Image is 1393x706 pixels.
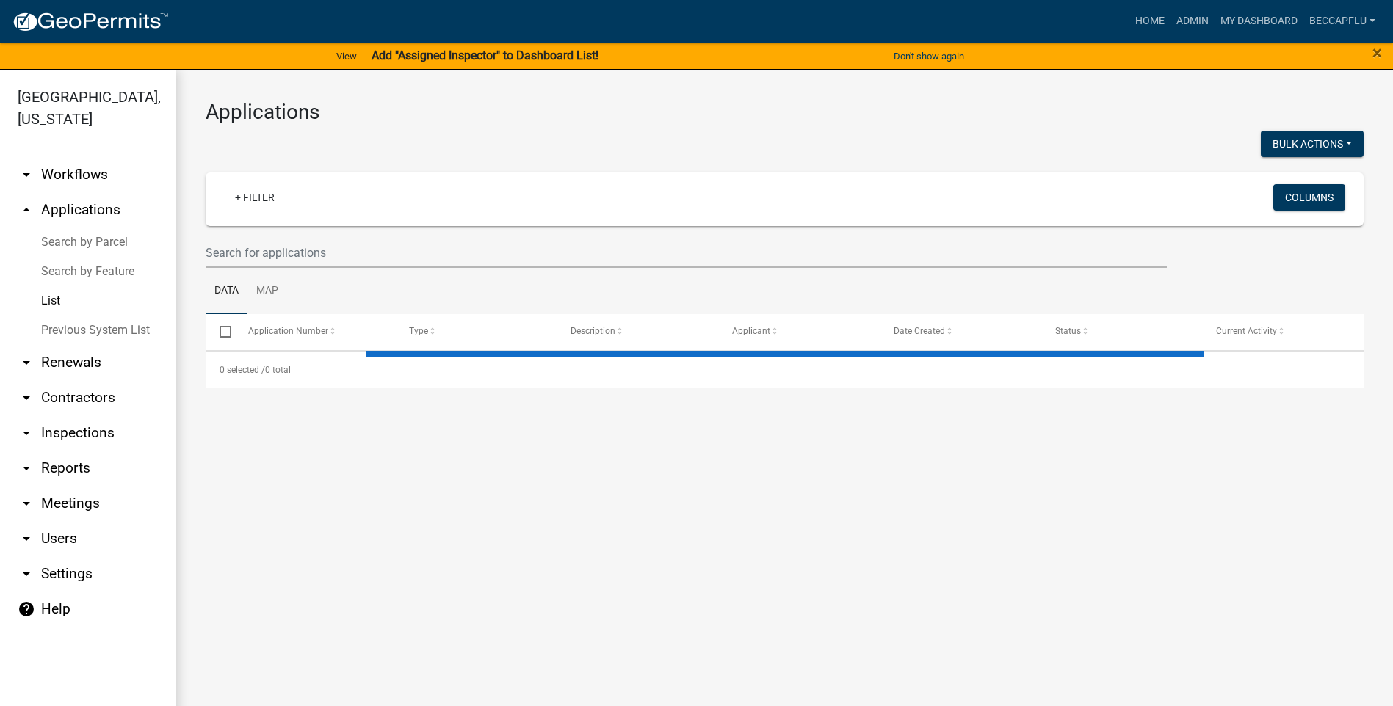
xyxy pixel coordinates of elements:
[18,424,35,442] i: arrow_drop_down
[330,44,363,68] a: View
[1261,131,1364,157] button: Bulk Actions
[1303,7,1381,35] a: BeccaPflu
[206,314,234,349] datatable-header-cell: Select
[1202,314,1364,349] datatable-header-cell: Current Activity
[888,44,970,68] button: Don't show again
[1055,326,1081,336] span: Status
[1372,44,1382,62] button: Close
[206,352,1364,388] div: 0 total
[18,354,35,371] i: arrow_drop_down
[1273,184,1345,211] button: Columns
[18,459,35,477] i: arrow_drop_down
[18,166,35,183] i: arrow_drop_down
[247,268,287,315] a: Map
[18,600,35,618] i: help
[1216,326,1277,336] span: Current Activity
[1129,7,1171,35] a: Home
[18,565,35,583] i: arrow_drop_down
[206,268,247,315] a: Data
[220,365,265,375] span: 0 selected /
[1171,7,1215,35] a: Admin
[718,314,880,349] datatable-header-cell: Applicant
[1215,7,1303,35] a: My Dashboard
[1372,43,1382,63] span: ×
[248,326,328,336] span: Application Number
[18,201,35,219] i: arrow_drop_up
[18,389,35,407] i: arrow_drop_down
[234,314,395,349] datatable-header-cell: Application Number
[18,495,35,512] i: arrow_drop_down
[732,326,770,336] span: Applicant
[880,314,1041,349] datatable-header-cell: Date Created
[894,326,945,336] span: Date Created
[409,326,428,336] span: Type
[557,314,718,349] datatable-header-cell: Description
[18,530,35,547] i: arrow_drop_down
[372,48,598,62] strong: Add "Assigned Inspector" to Dashboard List!
[571,326,615,336] span: Description
[1041,314,1202,349] datatable-header-cell: Status
[223,184,286,211] a: + Filter
[395,314,557,349] datatable-header-cell: Type
[206,238,1167,268] input: Search for applications
[206,100,1364,125] h3: Applications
